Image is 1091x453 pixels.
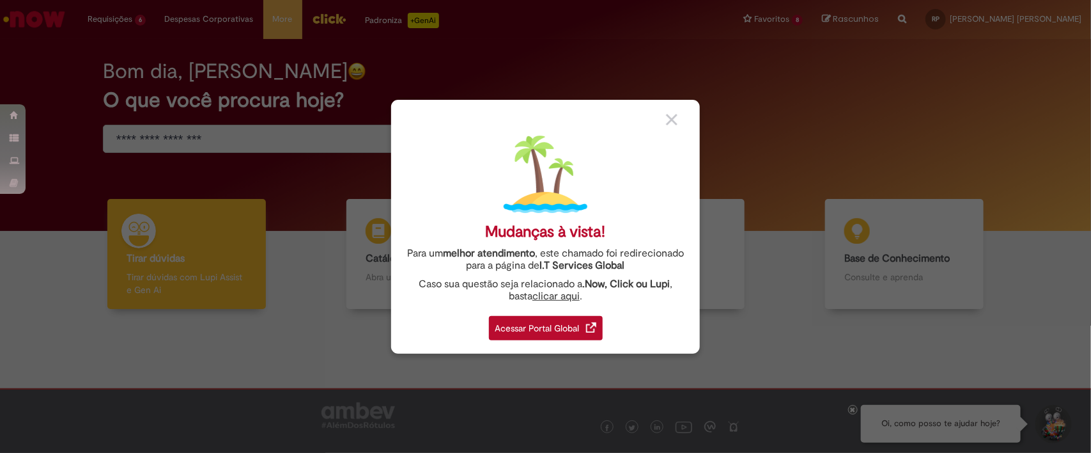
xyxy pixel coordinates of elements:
[582,278,670,290] strong: .Now, Click ou Lupi
[401,248,690,272] div: Para um , este chamado foi redirecionado para a página de
[443,247,535,260] strong: melhor atendimento
[489,316,603,340] div: Acessar Portal Global
[486,223,606,241] div: Mudanças à vista!
[666,114,677,125] img: close_button_grey.png
[540,252,625,272] a: I.T Services Global
[586,322,596,333] img: redirect_link.png
[401,278,690,303] div: Caso sua questão seja relacionado a , basta .
[532,283,580,303] a: clicar aqui
[489,309,603,340] a: Acessar Portal Global
[504,132,587,216] img: island.png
